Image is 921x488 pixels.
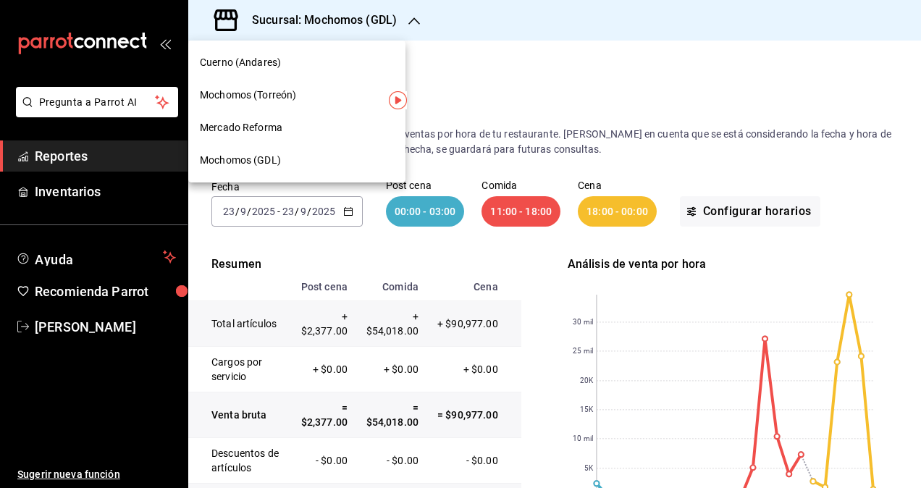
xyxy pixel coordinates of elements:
[200,55,281,70] span: Cuerno (Andares)
[200,88,296,103] span: Mochomos (Torreón)
[188,79,405,112] div: Mochomos (Torreón)
[200,120,282,135] span: Mercado Reforma
[188,144,405,177] div: Mochomos (GDL)
[389,91,407,109] img: Marcador de información sobre herramientas
[188,112,405,144] div: Mercado Reforma
[188,46,405,79] div: Cuerno (Andares)
[200,153,281,168] span: Mochomos (GDL)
